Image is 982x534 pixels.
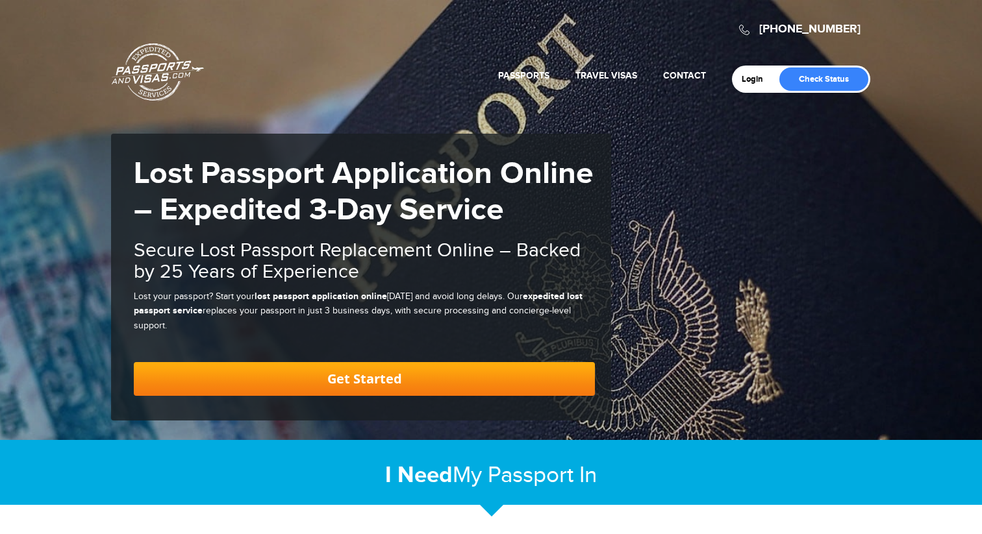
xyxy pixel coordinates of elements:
a: Check Status [779,67,868,91]
a: [PHONE_NUMBER] [759,22,861,36]
a: Passports & [DOMAIN_NAME] [112,43,204,101]
h2: My [111,461,871,489]
a: Login [742,74,772,84]
h2: Secure Lost Passport Replacement Online – Backed by 25 Years of Experience [134,240,595,283]
span: Passport In [488,462,597,489]
p: Lost your passport? Start your [DATE] and avoid long delays. Our replaces your passport in just 3... [134,289,595,333]
a: Contact [663,70,706,81]
strong: Lost Passport Application Online – Expedited 3-Day Service [134,155,594,229]
strong: I Need [385,461,453,489]
a: Get Started [134,362,595,396]
a: Travel Visas [575,70,637,81]
a: Passports [498,70,549,81]
strong: lost passport application online [255,291,387,302]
